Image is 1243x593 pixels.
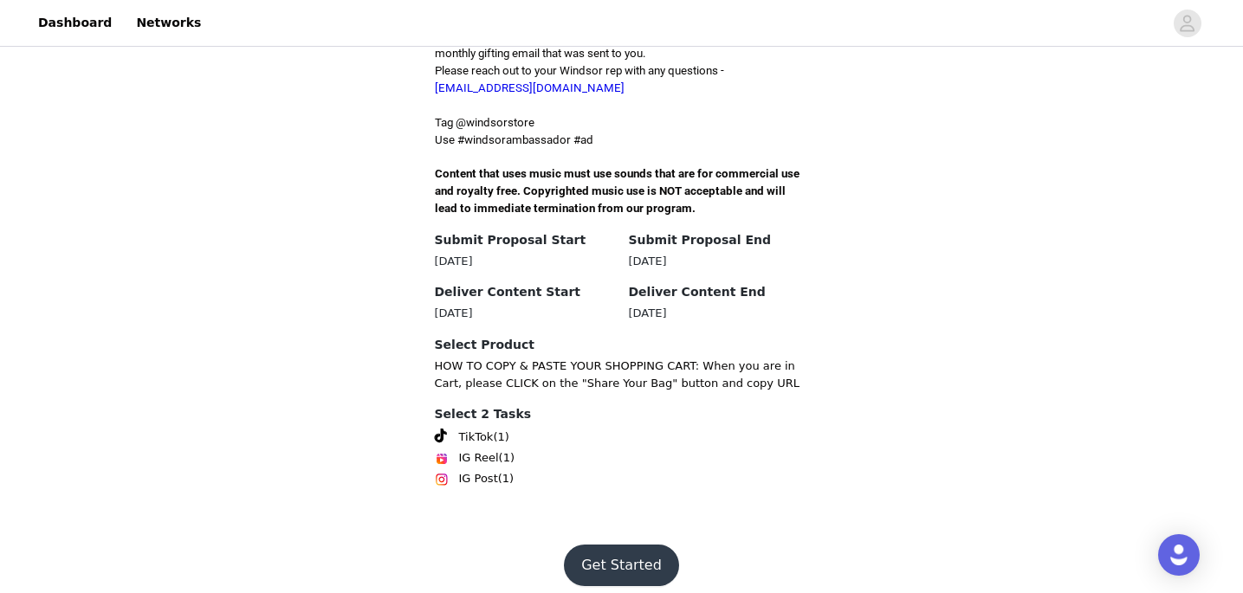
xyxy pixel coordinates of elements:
a: Networks [126,3,211,42]
div: [DATE] [629,253,809,270]
h4: Submit Proposal Start [435,231,615,249]
div: [DATE] [435,305,615,322]
h4: Deliver Content End [629,283,809,301]
p: HOW TO COPY & PASTE YOUR SHOPPING CART: When you are in Cart, please CLICK on the "Share Your Bag... [435,358,809,391]
div: [DATE] [629,305,809,322]
span: IG Reel [459,449,499,467]
a: [EMAIL_ADDRESS][DOMAIN_NAME] [435,81,625,94]
a: Dashboard [28,3,122,42]
span: Please reach out to your Windsor rep with any questions - [435,64,724,94]
div: [DATE] [435,253,615,270]
span: (1) [498,470,514,487]
span: IG Post [459,470,498,487]
h4: Select 2 Tasks [435,405,809,423]
h4: Submit Proposal End [629,231,809,249]
span: (1) [493,429,508,446]
img: Instagram Reels Icon [435,452,449,466]
h4: Deliver Content Start [435,283,615,301]
div: Open Intercom Messenger [1158,534,1200,576]
span: TikTok [459,429,494,446]
button: Get Started [564,545,679,586]
span: (1) [499,449,515,467]
div: avatar [1179,10,1195,37]
span: Tag @windsorstore [435,116,534,129]
span: Content that uses music must use sounds that are for commercial use and royalty free. Copyrighted... [435,167,802,215]
h4: Select Product [435,336,809,354]
img: Instagram Icon [435,473,449,487]
span: Use #windsorambassador #ad [435,133,593,146]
